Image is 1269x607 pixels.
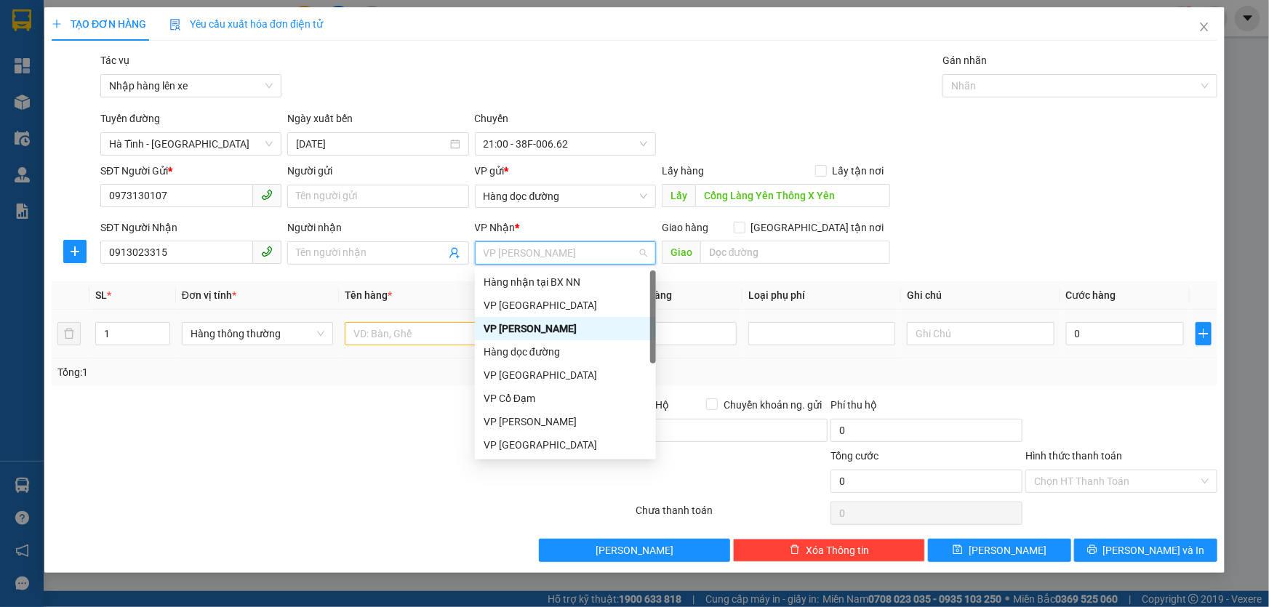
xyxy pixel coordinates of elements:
[100,220,281,236] div: SĐT Người Nhận
[136,36,608,54] li: Cổ Đạm, xã [GEOGRAPHIC_DATA], [GEOGRAPHIC_DATA]
[191,323,324,345] span: Hàng thông thường
[1087,544,1097,556] span: printer
[287,163,468,179] div: Người gửi
[827,163,890,179] span: Lấy tận nơi
[662,184,695,207] span: Lấy
[662,165,704,177] span: Lấy hàng
[484,185,647,207] span: Hàng dọc đường
[484,297,647,313] div: VP [GEOGRAPHIC_DATA]
[57,364,490,380] div: Tổng: 1
[695,184,890,207] input: Dọc đường
[475,270,656,294] div: Hàng nhận tại BX NN
[484,321,647,337] div: VP [PERSON_NAME]
[475,163,656,179] div: VP gửi
[345,322,492,345] input: VD: Bàn, Ghế
[596,542,673,558] span: [PERSON_NAME]
[942,55,987,66] label: Gán nhãn
[261,246,273,257] span: phone
[969,542,1046,558] span: [PERSON_NAME]
[484,414,647,430] div: VP [PERSON_NAME]
[296,136,447,152] input: 14/09/2025
[662,241,700,264] span: Giao
[136,54,608,72] li: Hotline: 1900252555
[700,241,890,264] input: Dọc đường
[287,220,468,236] div: Người nhận
[1196,328,1211,339] span: plus
[1103,542,1205,558] span: [PERSON_NAME] và In
[109,133,273,155] span: Hà Tĩnh - Hà Nội
[742,281,901,310] th: Loại phụ phí
[475,363,656,387] div: VP Hà Đông
[64,246,86,257] span: plus
[95,289,107,301] span: SL
[830,450,878,462] span: Tổng cước
[635,502,830,528] div: Chưa thanh toán
[18,105,169,129] b: GỬI : VP Cổ Đạm
[345,289,392,301] span: Tên hàng
[953,544,963,556] span: save
[806,542,869,558] span: Xóa Thông tin
[830,397,1022,419] div: Phí thu hộ
[475,410,656,433] div: VP Cương Gián
[52,19,62,29] span: plus
[928,539,1071,562] button: save[PERSON_NAME]
[100,163,281,179] div: SĐT Người Gửi
[1066,289,1116,301] span: Cước hàng
[484,367,647,383] div: VP [GEOGRAPHIC_DATA]
[52,18,146,30] span: TẠO ĐƠN HÀNG
[745,220,890,236] span: [GEOGRAPHIC_DATA] tận nơi
[901,281,1060,310] th: Ghi chú
[484,344,647,360] div: Hàng dọc đường
[109,75,273,97] span: Nhập hàng lên xe
[1198,21,1210,33] span: close
[449,247,460,259] span: user-add
[169,19,181,31] img: icon
[18,18,91,91] img: logo.jpg
[100,55,129,66] label: Tác vụ
[57,322,81,345] button: delete
[790,544,800,556] span: delete
[733,539,925,562] button: deleteXóa Thông tin
[169,18,323,30] span: Yêu cầu xuất hóa đơn điện tử
[287,110,468,132] div: Ngày xuất bến
[662,222,708,233] span: Giao hàng
[619,322,737,345] input: 0
[261,189,273,201] span: phone
[484,133,647,155] span: 21:00 - 38F-006.62
[1196,322,1212,345] button: plus
[475,294,656,317] div: VP Mỹ Đình
[484,390,647,406] div: VP Cổ Đạm
[182,289,236,301] span: Đơn vị tính
[907,322,1054,345] input: Ghi Chú
[475,222,516,233] span: VP Nhận
[484,242,647,264] span: VP Hoàng Liệt
[63,240,87,263] button: plus
[484,437,647,453] div: VP [GEOGRAPHIC_DATA]
[100,110,281,132] div: Tuyến đường
[475,433,656,457] div: VP Xuân Giang
[1025,450,1122,462] label: Hình thức thanh toán
[1184,7,1225,48] button: Close
[718,397,828,413] span: Chuyển khoản ng. gửi
[475,340,656,363] div: Hàng dọc đường
[475,387,656,410] div: VP Cổ Đạm
[1074,539,1217,562] button: printer[PERSON_NAME] và In
[475,110,656,132] div: Chuyến
[484,274,647,290] div: Hàng nhận tại BX NN
[475,317,656,340] div: VP Hoàng Liệt
[539,539,731,562] button: [PERSON_NAME]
